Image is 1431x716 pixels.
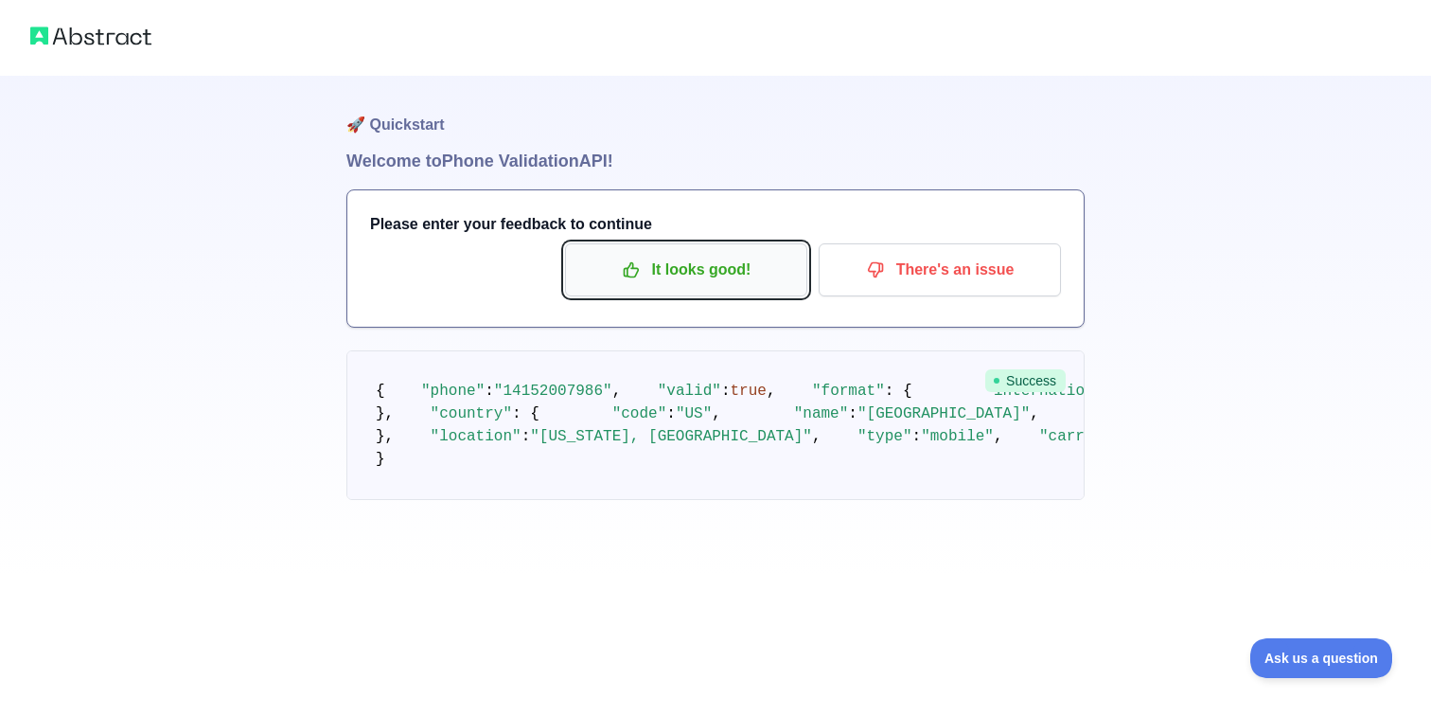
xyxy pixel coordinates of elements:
iframe: Toggle Customer Support [1250,638,1393,678]
span: "mobile" [921,428,994,445]
span: Success [985,369,1066,392]
span: : [912,428,922,445]
span: , [767,383,776,400]
span: true [731,383,767,400]
span: : [485,383,494,400]
span: , [812,428,821,445]
p: It looks good! [579,254,793,286]
span: : { [512,405,539,422]
span: , [994,428,1003,445]
span: : [848,405,857,422]
span: "US" [676,405,712,422]
span: "valid" [658,383,721,400]
span: "name" [794,405,849,422]
p: There's an issue [833,254,1047,286]
span: "format" [812,383,885,400]
span: "[GEOGRAPHIC_DATA]" [857,405,1030,422]
span: : [666,405,676,422]
span: { [376,383,385,400]
h1: Welcome to Phone Validation API! [346,148,1085,174]
span: : { [885,383,912,400]
span: , [1030,405,1039,422]
span: "code" [612,405,667,422]
button: It looks good! [565,243,807,296]
span: "type" [857,428,912,445]
span: "country" [431,405,512,422]
span: "location" [431,428,521,445]
span: "[US_STATE], [GEOGRAPHIC_DATA]" [530,428,812,445]
span: "international" [984,383,1121,400]
span: "carrier" [1039,428,1121,445]
h3: Please enter your feedback to continue [370,213,1061,236]
span: : [521,428,531,445]
span: , [612,383,622,400]
span: "14152007986" [494,383,612,400]
h1: 🚀 Quickstart [346,76,1085,148]
button: There's an issue [819,243,1061,296]
span: "phone" [421,383,485,400]
span: : [721,383,731,400]
span: , [712,405,721,422]
img: Abstract logo [30,23,151,49]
